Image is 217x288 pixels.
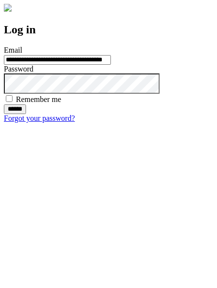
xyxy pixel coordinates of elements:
img: logo-4e3dc11c47720685a147b03b5a06dd966a58ff35d612b21f08c02c0306f2b779.png [4,4,12,12]
label: Remember me [16,95,61,103]
a: Forgot your password? [4,114,75,122]
h2: Log in [4,23,213,36]
label: Password [4,65,33,73]
label: Email [4,46,22,54]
